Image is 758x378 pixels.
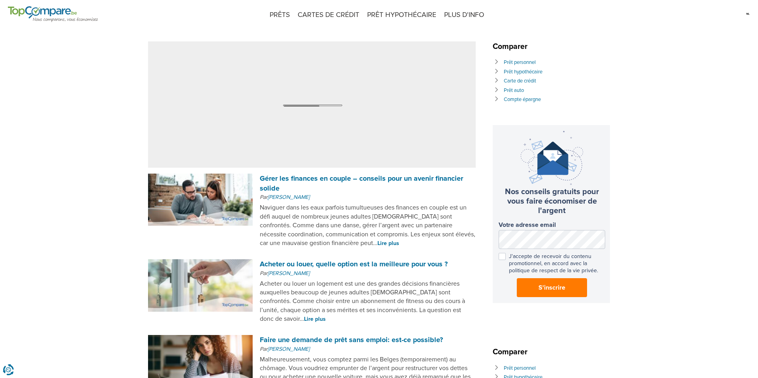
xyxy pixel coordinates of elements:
a: Lire plus [304,316,326,322]
a: Faire une demande de prêt sans emploi: est-ce possible? [260,335,443,344]
button: S'inscrire [517,278,587,297]
label: Votre adresse email [499,221,605,229]
a: Prêt personnel [504,59,536,65]
p: Par [260,269,476,277]
p: Acheter ou louer un logement est une des grandes décisions financières auxquelles beaucoup de jeu... [260,279,476,324]
a: Lire plus [377,240,399,247]
a: Prêt auto [504,87,524,94]
p: Naviguer dans les eaux parfois tumultueuses des finances en couple est un défi auquel de nombreux... [260,203,476,247]
label: J'accepte de recevoir du contenu promotionnel, en accord avec la politique de respect de la vie p... [499,253,605,275]
a: Carte de crédit [504,78,536,84]
a: Gérer les finances en couple – conseils pour un avenir financier solide [260,174,463,193]
a: Prêt personnel [504,365,536,371]
img: nl.svg [746,8,750,20]
a: Compte épargne [504,96,541,103]
a: Prêt hypothécaire [504,69,542,75]
h3: Nos conseils gratuits pour vous faire économiser de l'argent [499,187,605,215]
p: Par [260,345,476,353]
img: Gérer les finances en couple – conseils pour un avenir financier solide [148,174,253,226]
a: [PERSON_NAME] [268,270,310,277]
a: Acheter ou louer, quelle option est la meilleure pour vous ? [260,260,448,268]
span: S'inscrire [538,283,565,292]
span: Comparer [493,42,531,51]
p: Par [260,193,476,201]
a: [PERSON_NAME] [268,194,310,200]
span: Comparer [493,347,531,357]
img: newsletter [521,131,583,185]
img: Acheter ou louer, quelle option est la meilleure pour vous ? [148,259,253,311]
a: [PERSON_NAME] [268,346,310,352]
